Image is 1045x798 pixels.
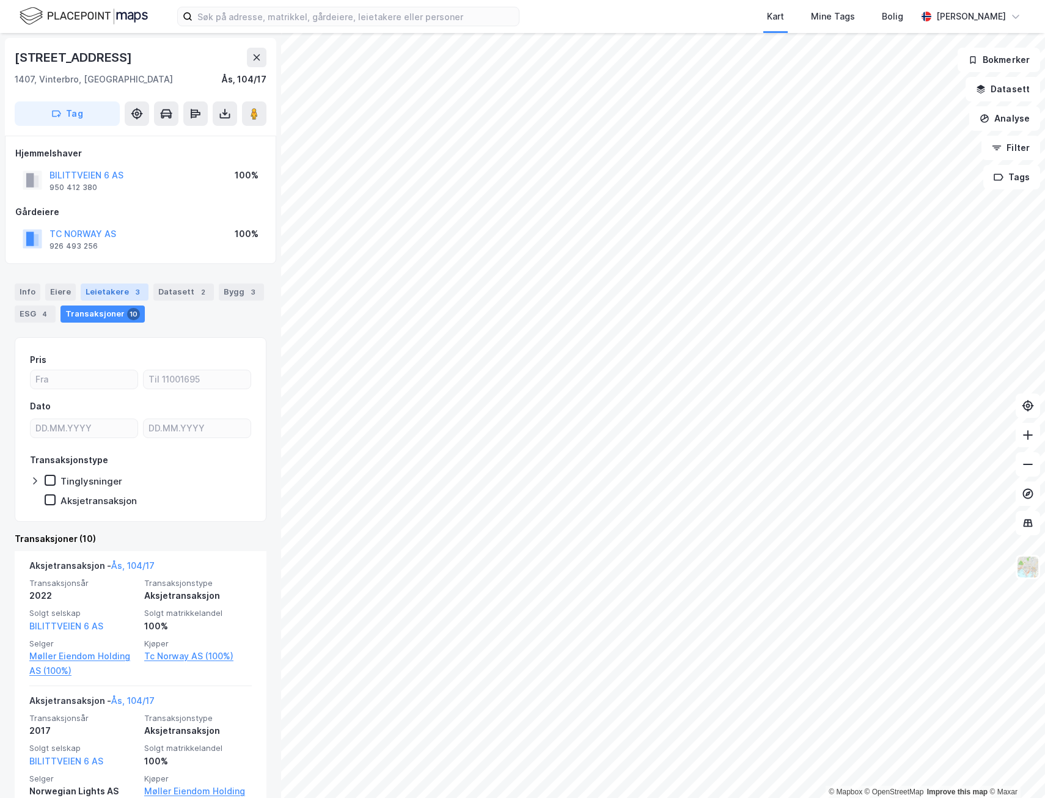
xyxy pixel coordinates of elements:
span: Solgt matrikkelandel [144,608,252,618]
div: 2022 [29,588,137,603]
div: 2 [197,286,209,298]
div: 3 [131,286,144,298]
div: Aksjetransaksjon - [29,694,155,713]
button: Tags [983,165,1040,189]
span: Solgt selskap [29,743,137,753]
button: Datasett [966,77,1040,101]
span: Selger [29,639,137,649]
button: Analyse [969,106,1040,131]
a: Tc Norway AS (100%) [144,649,252,664]
div: 1407, Vinterbro, [GEOGRAPHIC_DATA] [15,72,173,87]
input: DD.MM.YYYY [144,419,251,437]
span: Transaksjonstype [144,713,252,723]
div: Tinglysninger [61,475,122,487]
div: Transaksjonstype [30,453,108,467]
button: Filter [981,136,1040,160]
div: Gårdeiere [15,205,266,219]
a: Ås, 104/17 [111,695,155,706]
a: Ås, 104/17 [111,560,155,571]
div: 2017 [29,723,137,738]
img: logo.f888ab2527a4732fd821a326f86c7f29.svg [20,5,148,27]
span: Transaksjonsår [29,578,137,588]
span: Selger [29,774,137,784]
div: ESG [15,306,56,323]
div: Datasett [153,284,214,301]
a: Møller Eiendom Holding AS (100%) [29,649,137,678]
span: Solgt selskap [29,608,137,618]
div: Aksjetransaksjon [144,588,252,603]
div: Eiere [45,284,76,301]
button: Bokmerker [958,48,1040,72]
span: Kjøper [144,774,252,784]
div: 100% [235,168,258,183]
div: Ås, 104/17 [221,72,266,87]
img: Z [1016,555,1039,579]
a: Mapbox [829,788,862,796]
button: Tag [15,101,120,126]
div: Transaksjoner [61,306,145,323]
span: Kjøper [144,639,252,649]
div: 950 412 380 [50,183,97,192]
div: 100% [144,619,252,634]
a: BILITTVEIEN 6 AS [29,621,103,631]
div: Bolig [882,9,903,24]
div: 4 [38,308,51,320]
span: Transaksjonsår [29,713,137,723]
iframe: Chat Widget [984,739,1045,798]
a: OpenStreetMap [865,788,924,796]
div: Aksjetransaksjon - [29,558,155,578]
div: Pris [30,353,46,367]
div: Kart [767,9,784,24]
div: Transaksjoner (10) [15,532,266,546]
div: Hjemmelshaver [15,146,266,161]
div: Dato [30,399,51,414]
input: Fra [31,370,137,389]
div: 100% [235,227,258,241]
div: Aksjetransaksjon [61,495,137,507]
div: 10 [127,308,140,320]
div: Mine Tags [811,9,855,24]
input: Til 11001695 [144,370,251,389]
div: [STREET_ADDRESS] [15,48,134,67]
span: Transaksjonstype [144,578,252,588]
div: Bygg [219,284,264,301]
div: Aksjetransaksjon [144,723,252,738]
div: 3 [247,286,259,298]
div: Leietakere [81,284,148,301]
div: [PERSON_NAME] [936,9,1006,24]
div: 926 493 256 [50,241,98,251]
div: 100% [144,754,252,769]
input: DD.MM.YYYY [31,419,137,437]
a: Improve this map [927,788,988,796]
span: Solgt matrikkelandel [144,743,252,753]
a: BILITTVEIEN 6 AS [29,756,103,766]
input: Søk på adresse, matrikkel, gårdeiere, leietakere eller personer [193,7,519,26]
div: Info [15,284,40,301]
